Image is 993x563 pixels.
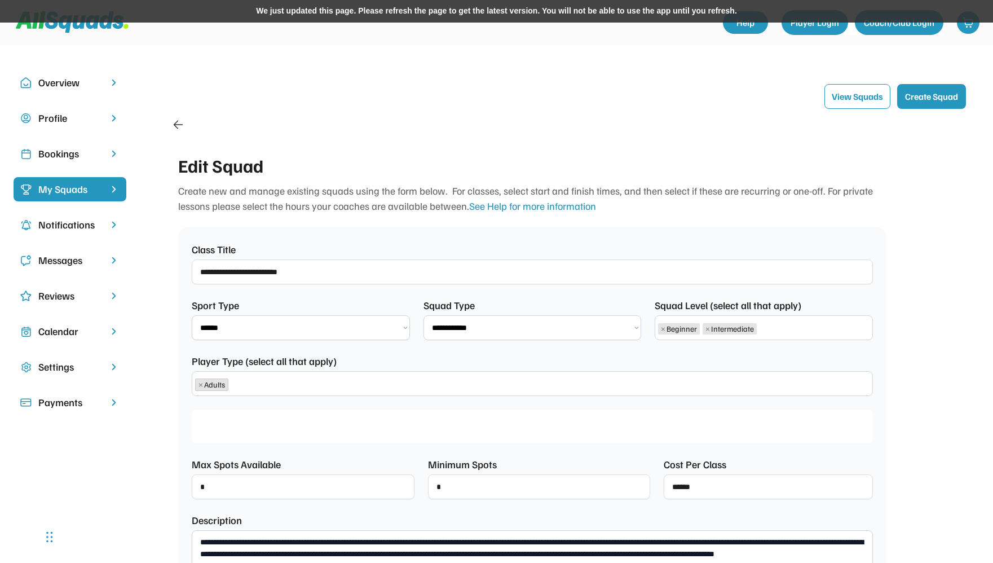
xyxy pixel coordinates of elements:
[20,291,32,302] img: Icon%20%2828%29.svg
[178,183,886,214] div: Create new and manage existing squads using the form below. For classes, select start and finish ...
[423,298,486,313] div: Squad Type
[192,298,254,313] div: Sport Type
[20,77,32,89] img: Icon%20copy%2010.svg
[38,182,101,197] div: My Squads
[20,255,32,266] img: Icon%20copy%205.svg
[723,11,768,34] a: Help
[428,457,497,472] div: Minimum Spots
[20,184,32,195] img: Icon%20%2823%29.svg
[192,242,236,257] div: Class Title
[38,359,101,375] div: Settings
[963,17,974,28] img: shopping-cart-01%20%281%29.svg
[108,255,120,266] img: chevron-right.svg
[38,111,101,126] div: Profile
[38,146,101,161] div: Bookings
[108,326,120,337] img: chevron-right.svg
[655,298,801,313] div: Squad Level (select all that apply)
[38,217,101,232] div: Notifications
[108,219,120,230] img: chevron-right.svg
[897,84,966,109] button: Create Squad
[824,84,890,109] button: View Squads
[192,354,337,369] div: Player Type (select all that apply)
[195,379,228,391] li: Adults
[192,457,281,472] div: Max Spots Available
[38,395,101,410] div: Payments
[38,75,101,90] div: Overview
[20,397,32,408] img: Icon%20%2815%29.svg
[108,113,120,124] img: chevron-right.svg
[855,10,943,35] button: Coach/Club Login
[664,457,726,472] div: Cost Per Class
[108,362,120,372] img: chevron-right.svg
[20,326,32,337] img: Icon%20copy%207.svg
[38,288,101,304] div: Reviews
[108,291,120,301] img: chevron-right.svg
[703,323,757,335] li: Intermediate
[469,200,596,212] a: See Help for more information
[38,253,101,268] div: Messages
[198,381,203,389] span: ×
[178,152,886,179] div: Edit Squad
[705,325,710,333] span: ×
[108,397,120,408] img: chevron-right.svg
[661,325,665,333] span: ×
[108,148,120,159] img: chevron-right.svg
[38,324,101,339] div: Calendar
[20,148,32,160] img: Icon%20copy%202.svg
[20,219,32,231] img: Icon%20copy%204.svg
[108,184,120,195] img: chevron-right%20copy%203.svg
[782,10,848,35] button: Player Login
[20,362,32,373] img: Icon%20copy%2016.svg
[658,323,700,335] li: Beginner
[192,513,242,528] div: Description
[20,113,32,124] img: user-circle.svg
[108,77,120,88] img: chevron-right.svg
